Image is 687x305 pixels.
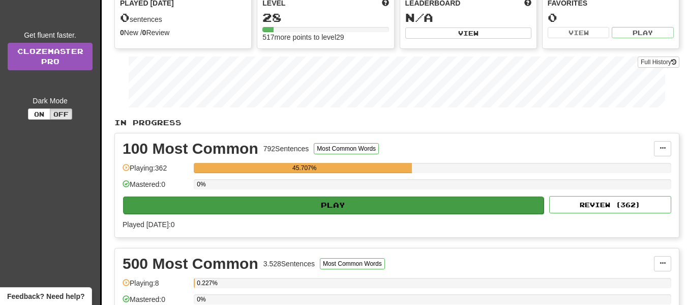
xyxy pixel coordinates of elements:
[50,108,72,120] button: Off
[7,291,84,301] span: Open feedback widget
[123,179,189,196] div: Mastered: 0
[262,32,389,42] div: 517 more points to level 29
[405,27,531,39] button: View
[314,143,379,154] button: Most Common Words
[123,197,544,214] button: Play
[548,11,674,24] div: 0
[262,11,389,24] div: 28
[114,118,679,128] p: In Progress
[405,10,433,24] span: N/A
[8,30,93,40] div: Get fluent faster.
[120,29,124,37] strong: 0
[549,196,671,213] button: Review (362)
[123,163,189,180] div: Playing: 362
[123,256,258,271] div: 500 Most Common
[120,11,246,24] div: sentences
[8,43,93,70] a: ClozemasterPro
[123,141,258,156] div: 100 Most Common
[612,27,674,38] button: Play
[197,163,412,173] div: 45.707%
[123,278,189,295] div: Playing: 8
[8,96,93,106] div: Dark Mode
[263,144,309,154] div: 792 Sentences
[120,27,246,38] div: New / Review
[638,57,679,68] button: Full History
[28,108,50,120] button: On
[123,220,174,229] span: Played [DATE]: 0
[263,259,315,269] div: 3.528 Sentences
[320,258,385,269] button: Most Common Words
[120,10,130,24] span: 0
[548,27,610,38] button: View
[142,29,146,37] strong: 0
